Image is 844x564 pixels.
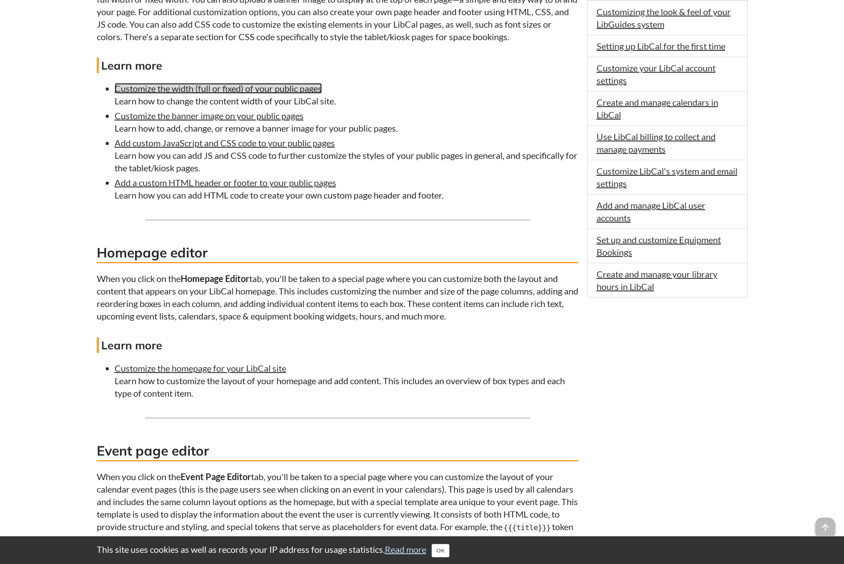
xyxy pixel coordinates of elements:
li: Learn how to change the content width of your LibCal site. [115,82,578,107]
a: Add and manage LibCal user accounts [597,200,705,223]
a: Customize the homepage for your LibCal site [115,363,286,373]
li: Learn how to customize the layout of your homepage and add content. This includes an overview of ... [115,362,578,399]
code: {{{title}}} [502,522,552,533]
li: Learn how you can add HTML code to create your own custom page header and footer. [115,176,578,201]
h3: Homepage editor [97,243,578,263]
code: <h1>{{{title}}}</h1> [465,535,554,546]
h4: Learn more [97,58,578,73]
li: Learn how you can add JS and CSS code to further customize the styles of your public pages in gen... [115,137,578,174]
button: Close [432,544,449,557]
p: When you click on the tab, you'll be taken to a special page where you can customize the layout o... [97,470,578,558]
a: Customize the banner image on your public pages [115,110,304,121]
a: Setting up LibCal for the first time [597,41,725,51]
a: Customize the width (full or fixed) of your public pages [115,83,322,94]
a: Add a custom HTML header or footer to your public pages [115,177,336,188]
a: arrow_upward [815,518,835,529]
span: arrow_upward [815,518,835,537]
a: Set up and customize Equipment Bookings [597,234,721,257]
a: Create and manage calendars in LibCal [597,97,718,120]
h3: Event page editor [97,441,578,461]
h4: Learn more [97,337,578,353]
a: Use LibCal billing to collect and manage payments [597,131,716,154]
li: Learn how to add, change, or remove a banner image for your public pages. [115,109,578,134]
a: Add custom JavaScript and CSS code to your public pages [115,137,335,148]
strong: Homepage Editor [181,273,249,284]
a: Customizing the look & feel of your LibGuides system [597,6,731,29]
a: Customize your LibCal account settings [597,62,716,86]
strong: Event Page Editor [181,471,251,482]
a: Read more [385,544,426,555]
p: When you click on the tab, you'll be taken to a special page where you can customize both the lay... [97,272,578,322]
a: Customize LibCal's system and email settings [597,166,737,189]
div: This site uses cookies as well as records your IP address for usage statistics. [88,543,757,557]
a: Create and manage your library hours in LibCal [597,269,717,292]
